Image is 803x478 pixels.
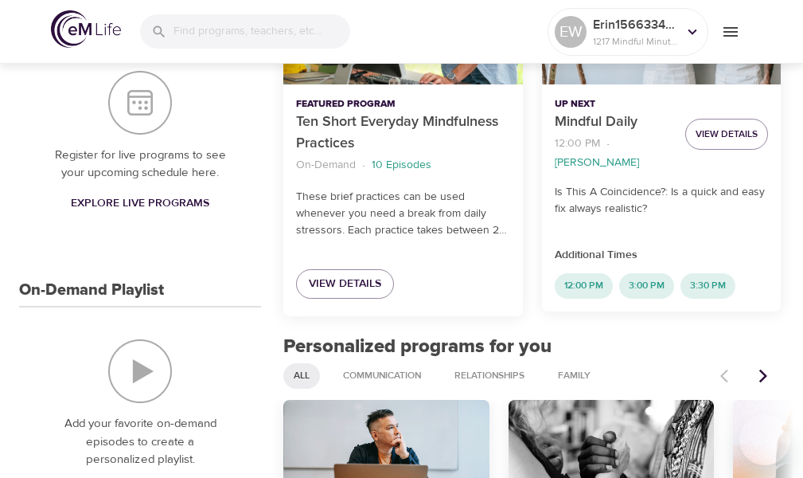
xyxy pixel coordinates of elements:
p: Featured Program [296,97,509,112]
iframe: Button to launch messaging window [739,414,790,465]
span: View Details [696,126,758,143]
p: Ten Short Everyday Mindfulness Practices [296,112,509,155]
p: 10 Episodes [372,157,431,174]
h2: Personalized programs for you [283,335,781,358]
div: Communication [333,363,431,389]
span: Explore Live Programs [71,194,209,214]
p: Is This A Coincidence?: Is a quick and easy fix always realistic? [555,184,768,217]
span: View Details [309,274,381,294]
a: Explore Live Programs [64,189,216,218]
nav: breadcrumb [555,133,672,171]
a: View Details [296,269,394,299]
button: menu [708,10,752,53]
p: Mindful Daily [555,112,672,133]
p: 1217 Mindful Minutes [593,34,677,49]
img: On-Demand Playlist [108,339,172,403]
p: Additional Times [555,247,768,264]
img: Your Live Schedule [108,71,172,135]
p: [PERSON_NAME] [555,155,639,171]
div: Relationships [444,363,535,389]
h3: On-Demand Playlist [19,281,164,300]
span: 3:00 PM [619,279,674,292]
p: Register for live programs to see your upcoming schedule here. [51,147,229,182]
span: 3:30 PM [680,279,735,292]
p: These brief practices can be used whenever you need a break from daily stressors. Each practice t... [296,189,509,239]
span: Communication [333,369,431,382]
div: Family [548,363,601,389]
li: · [362,155,365,176]
nav: breadcrumb [296,155,509,176]
div: All [283,363,320,389]
button: Next items [746,358,781,394]
div: 12:00 PM [555,273,613,299]
span: 12:00 PM [555,279,613,292]
p: On-Demand [296,157,356,174]
span: All [284,369,319,382]
span: Family [548,369,600,382]
p: Erin1566334765 [593,15,677,34]
div: 3:00 PM [619,273,674,299]
p: 12:00 PM [555,135,600,152]
div: EW [555,16,587,48]
span: Relationships [445,369,534,382]
button: View Details [685,119,768,150]
input: Find programs, teachers, etc... [173,14,350,49]
p: Up Next [555,97,672,112]
li: · [606,133,610,155]
p: Add your favorite on-demand episodes to create a personalized playlist. [51,415,229,469]
img: logo [51,10,121,48]
div: 3:30 PM [680,273,735,299]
